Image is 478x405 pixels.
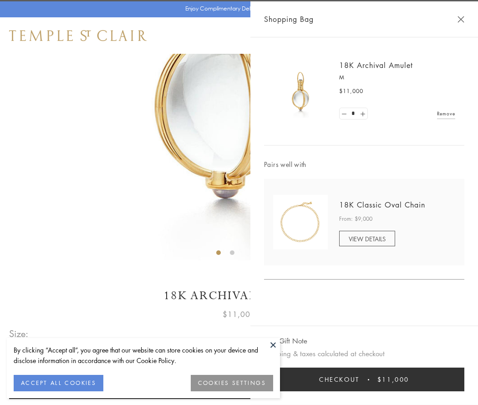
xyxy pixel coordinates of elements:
[358,108,367,119] a: Set quantity to 2
[264,368,464,391] button: Checkout $11,000
[9,30,147,41] img: Temple St. Clair
[339,60,413,70] a: 18K Archival Amulet
[319,374,360,384] span: Checkout
[349,234,386,243] span: VIEW DETAILS
[339,200,425,210] a: 18K Classic Oval Chain
[185,4,289,13] p: Enjoy Complimentary Delivery & Returns
[9,288,469,304] h1: 18K Archival Amulet
[339,231,395,246] a: VIEW DETAILS
[14,345,273,366] div: By clicking “Accept all”, you agree that our website can store cookies on your device and disclos...
[377,374,409,384] span: $11,000
[264,13,314,25] span: Shopping Bag
[273,195,328,249] img: N88865-OV18
[339,73,455,82] p: M
[273,64,328,119] img: 18K Archival Amulet
[458,16,464,23] button: Close Shopping Bag
[437,109,455,119] a: Remove
[264,348,464,359] p: Shipping & taxes calculated at checkout
[264,335,307,347] button: Add Gift Note
[191,375,273,391] button: COOKIES SETTINGS
[223,308,255,320] span: $11,000
[9,326,29,341] span: Size:
[264,159,464,170] span: Pairs well with
[339,87,363,96] span: $11,000
[339,214,372,223] span: From: $9,000
[14,375,103,391] button: ACCEPT ALL COOKIES
[340,108,349,119] a: Set quantity to 0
